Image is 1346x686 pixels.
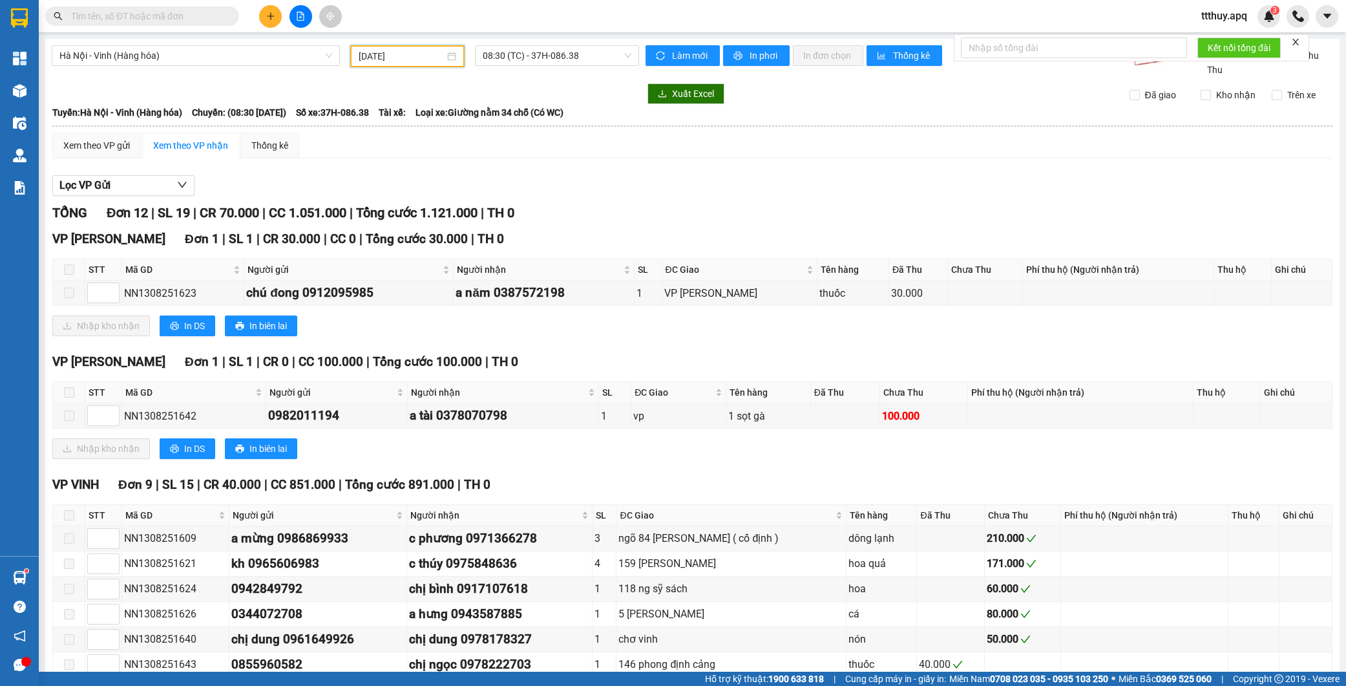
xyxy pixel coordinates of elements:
[594,555,615,572] div: 4
[666,263,804,277] span: ĐC Giao
[233,508,394,522] span: Người gửi
[618,631,844,647] div: chơ vinh
[594,656,615,672] div: 1
[961,38,1187,58] input: Nhập số tổng đài
[1194,382,1261,403] th: Thu hộ
[324,231,327,246] span: |
[811,382,880,403] th: Đã Thu
[350,205,353,220] span: |
[107,205,148,220] span: Đơn 12
[750,48,779,63] span: In phơi
[848,606,914,622] div: cá
[124,631,227,647] div: NN1308251640
[124,555,227,572] div: NN1308251621
[919,656,982,672] div: 40.000
[848,555,914,572] div: hoa quả
[345,477,454,492] span: Tổng cước 891.000
[11,8,28,28] img: logo-vxr
[366,354,370,369] span: |
[197,477,200,492] span: |
[13,116,26,130] img: warehouse-icon
[987,606,1058,622] div: 80.000
[251,138,288,153] div: Thống kê
[987,555,1058,572] div: 171.000
[656,51,667,61] span: sync
[319,5,342,28] button: aim
[968,382,1193,403] th: Phí thu hộ (Người nhận trả)
[847,505,917,526] th: Tên hàng
[153,138,228,153] div: Xem theo VP nhận
[192,105,286,120] span: Chuyến: (08:30 [DATE])
[599,382,632,403] th: SL
[160,316,215,336] button: printerIn DS
[726,382,811,403] th: Tên hàng
[296,105,369,120] span: Số xe: 37H-086.38
[1197,38,1281,58] button: Kết nối tổng đài
[185,354,219,369] span: Đơn 1
[410,406,596,425] div: a tài 0378070798
[848,656,914,672] div: thuốc
[987,631,1058,647] div: 50.000
[359,49,445,63] input: 13/08/2025
[222,231,226,246] span: |
[819,285,887,301] div: thuốc
[620,508,833,522] span: ĐC Giao
[160,438,215,459] button: printerIn DS
[1270,6,1279,15] sup: 3
[1228,505,1279,526] th: Thu hộ
[987,530,1058,546] div: 210.000
[411,385,585,400] span: Người nhận
[594,530,615,546] div: 3
[170,444,179,455] span: printer
[373,354,482,369] span: Tổng cước 100.000
[52,354,165,369] span: VP [PERSON_NAME]
[471,231,474,246] span: |
[289,5,312,28] button: file-add
[728,408,808,424] div: 1 sọt gà
[917,505,985,526] th: Đã Thu
[1111,676,1115,681] span: ⚪️
[162,477,194,492] span: SL 15
[231,529,405,548] div: a mừng 0986869933
[1023,259,1214,281] th: Phí thu hộ (Người nhận trả)
[359,231,363,246] span: |
[122,652,229,678] td: NN1308251643
[891,285,945,301] div: 30.000
[13,571,26,584] img: warehouse-icon
[122,526,229,552] td: NN1308251609
[1321,10,1333,22] span: caret-down
[409,655,589,674] div: chị ngọc 0978222703
[249,442,287,456] span: In biên lai
[1272,6,1277,15] span: 3
[13,84,26,98] img: warehouse-icon
[54,12,63,21] span: search
[492,354,518,369] span: TH 0
[1261,382,1332,403] th: Ghi chú
[326,12,335,21] span: aim
[1211,88,1261,102] span: Kho nhận
[231,579,405,599] div: 0942849792
[124,606,227,622] div: NN1308251626
[379,105,406,120] span: Tài xế:
[409,554,589,573] div: c thúy 0975848636
[231,554,405,573] div: kh 0965606983
[1208,41,1270,55] span: Kết nối tổng đài
[124,285,242,301] div: NN1308251623
[231,630,405,649] div: chị dung 0961649926
[204,477,261,492] span: CR 40.000
[249,319,287,333] span: In biên lai
[125,508,216,522] span: Mã GD
[259,5,282,28] button: plus
[263,231,321,246] span: CR 30.000
[1191,8,1257,24] span: ttthuy.apq
[880,382,969,403] th: Chưa Thu
[124,656,227,672] div: NN1308251643
[1282,88,1321,102] span: Trên xe
[483,46,631,65] span: 08:30 (TC) - 37H-086.38
[122,403,266,429] td: NN1308251642
[14,601,26,613] span: question-circle
[122,577,229,602] td: NN1308251624
[339,477,342,492] span: |
[125,385,253,400] span: Mã GD
[122,552,229,577] td: NN1308251621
